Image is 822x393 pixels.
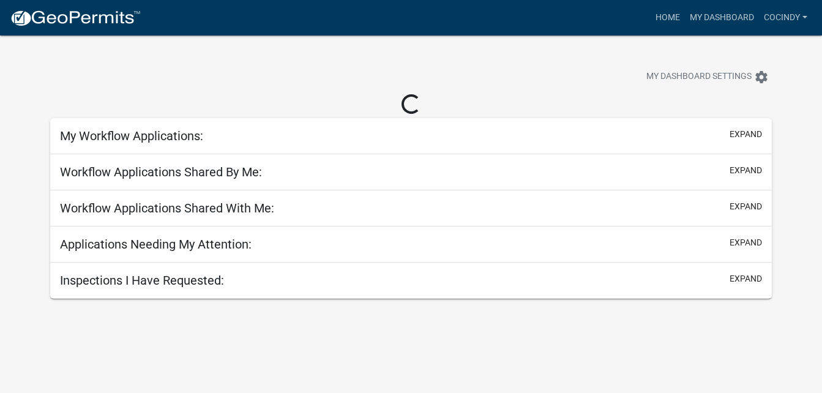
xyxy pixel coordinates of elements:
[60,165,262,179] h5: Workflow Applications Shared By Me:
[730,236,762,249] button: expand
[651,6,685,29] a: Home
[60,129,203,143] h5: My Workflow Applications:
[637,65,779,89] button: My Dashboard Settingssettings
[60,201,274,215] h5: Workflow Applications Shared With Me:
[646,70,752,84] span: My Dashboard Settings
[730,200,762,213] button: expand
[754,70,769,84] i: settings
[60,237,252,252] h5: Applications Needing My Attention:
[730,272,762,285] button: expand
[730,164,762,177] button: expand
[685,6,759,29] a: My Dashboard
[730,128,762,141] button: expand
[759,6,812,29] a: cocindy
[60,273,224,288] h5: Inspections I Have Requested:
